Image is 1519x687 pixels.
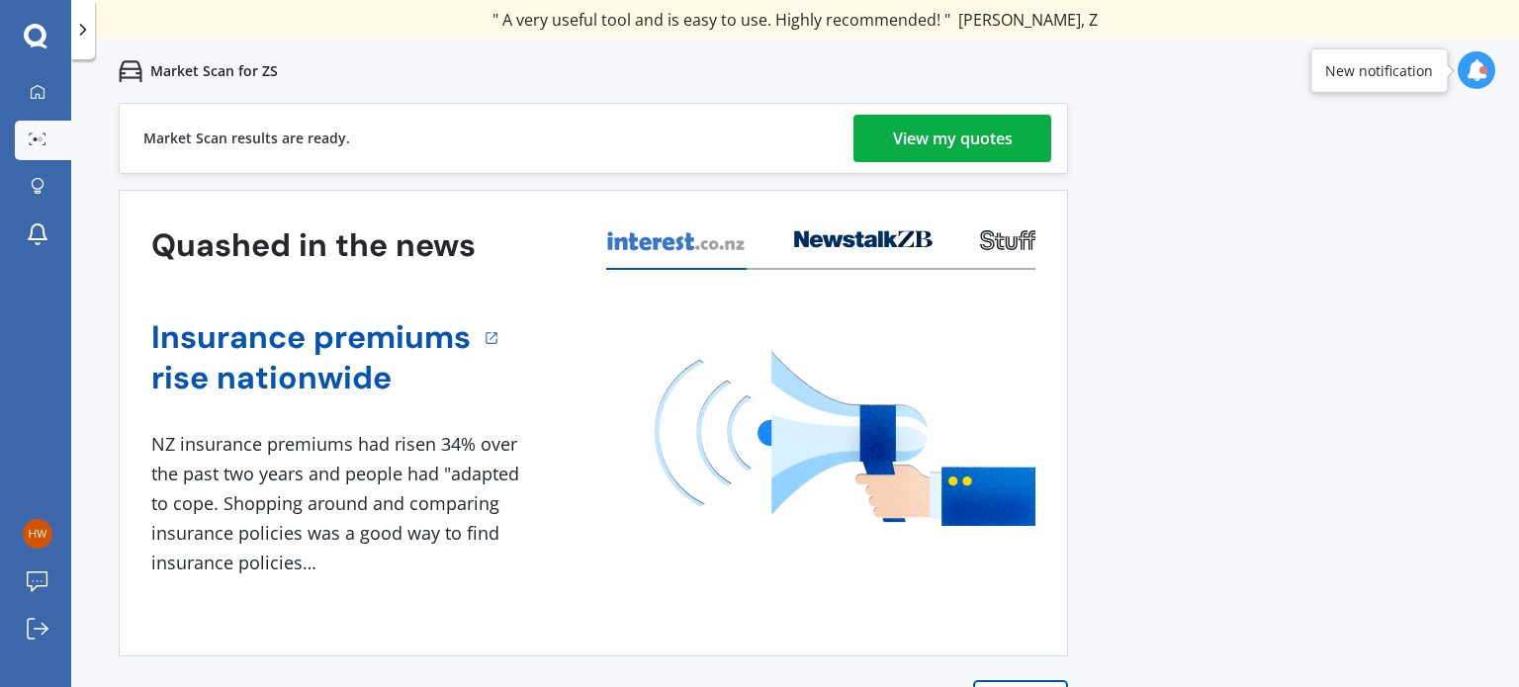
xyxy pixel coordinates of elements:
img: b4e0164308035fd8b14fe0870db8cd4b [23,519,52,549]
img: car.f15378c7a67c060ca3f3.svg [119,59,142,83]
div: View my quotes [893,115,1013,162]
div: New notification [1325,60,1433,80]
div: Market Scan results are ready. [143,104,350,173]
a: View my quotes [853,115,1051,162]
img: media image [655,351,1035,526]
a: Insurance premiums [151,317,471,358]
h3: Quashed in the news [151,225,476,266]
a: rise nationwide [151,358,471,398]
p: Market Scan for ZS [150,61,278,81]
div: NZ insurance premiums had risen 34% over the past two years and people had "adapted to cope. Shop... [151,430,527,577]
